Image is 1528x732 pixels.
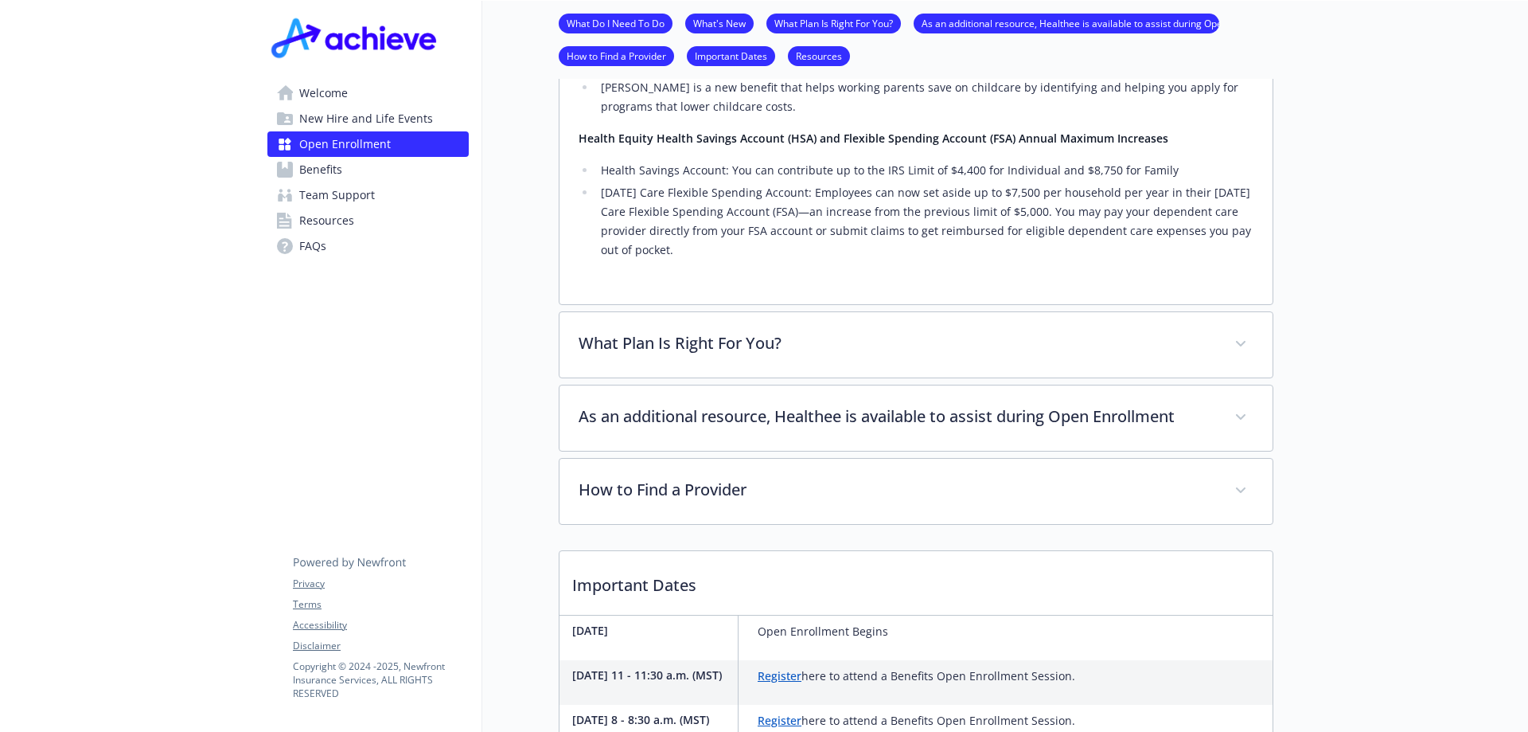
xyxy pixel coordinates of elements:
span: Open Enrollment [299,131,391,157]
a: As an additional resource, Healthee is available to assist during Open Enrollment [914,15,1219,30]
p: here to attend a Benefits Open Enrollment Session. [758,711,1075,730]
span: Benefits [299,157,342,182]
span: Welcome [299,80,348,106]
p: As an additional resource, Healthee is available to assist during Open Enrollment [579,405,1215,429]
a: Open Enrollment [267,131,469,157]
span: Team Support [299,182,375,208]
a: How to Find a Provider [559,48,674,63]
span: New Hire and Life Events [299,106,433,131]
a: Accessibility [293,618,468,632]
strong: Health Equity Health Savings Account (HSA) and Flexible Spending Account (FSA) Annual Maximum Inc... [579,131,1168,146]
a: FAQs [267,233,469,259]
a: What Do I Need To Do [559,15,672,30]
a: Welcome [267,80,469,106]
li: [DATE] Care Flexible Spending Account: Employees can now set aside up to $7,500 per household per... [596,183,1253,260]
li: Health Savings Account: You can contribute up to the IRS Limit of $4,400 for Individual and $8,75... [596,161,1253,180]
p: [DATE] 8 - 8:30 a.m. (MST) [572,711,731,728]
a: What Plan Is Right For You? [766,15,901,30]
a: Privacy [293,577,468,591]
a: Important Dates [687,48,775,63]
p: Copyright © 2024 - 2025 , Newfront Insurance Services, ALL RIGHTS RESERVED [293,660,468,700]
span: Resources [299,208,354,233]
p: [DATE] 11 - 11:30 a.m. (MST) [572,667,731,683]
a: Register [758,668,801,683]
div: As an additional resource, Healthee is available to assist during Open Enrollment [559,386,1273,451]
a: Benefits [267,157,469,182]
a: Register [758,713,801,728]
p: [DATE] [572,622,731,639]
p: Open Enrollment Begins [758,622,888,641]
span: FAQs [299,233,326,259]
div: How to Find a Provider [559,459,1273,524]
a: Team Support [267,182,469,208]
a: Resources [267,208,469,233]
p: here to attend a Benefits Open Enrollment Session. [758,667,1075,686]
a: Resources [788,48,850,63]
p: What Plan Is Right For You? [579,331,1215,355]
p: Important Dates [559,551,1273,610]
a: What's New [685,15,754,30]
a: Disclaimer [293,639,468,653]
div: What Plan Is Right For You? [559,312,1273,378]
li: [PERSON_NAME] is a new benefit that helps working parents save on childcare by identifying and he... [596,78,1253,116]
a: New Hire and Life Events [267,106,469,131]
a: Terms [293,597,468,612]
p: How to Find a Provider [579,478,1215,502]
